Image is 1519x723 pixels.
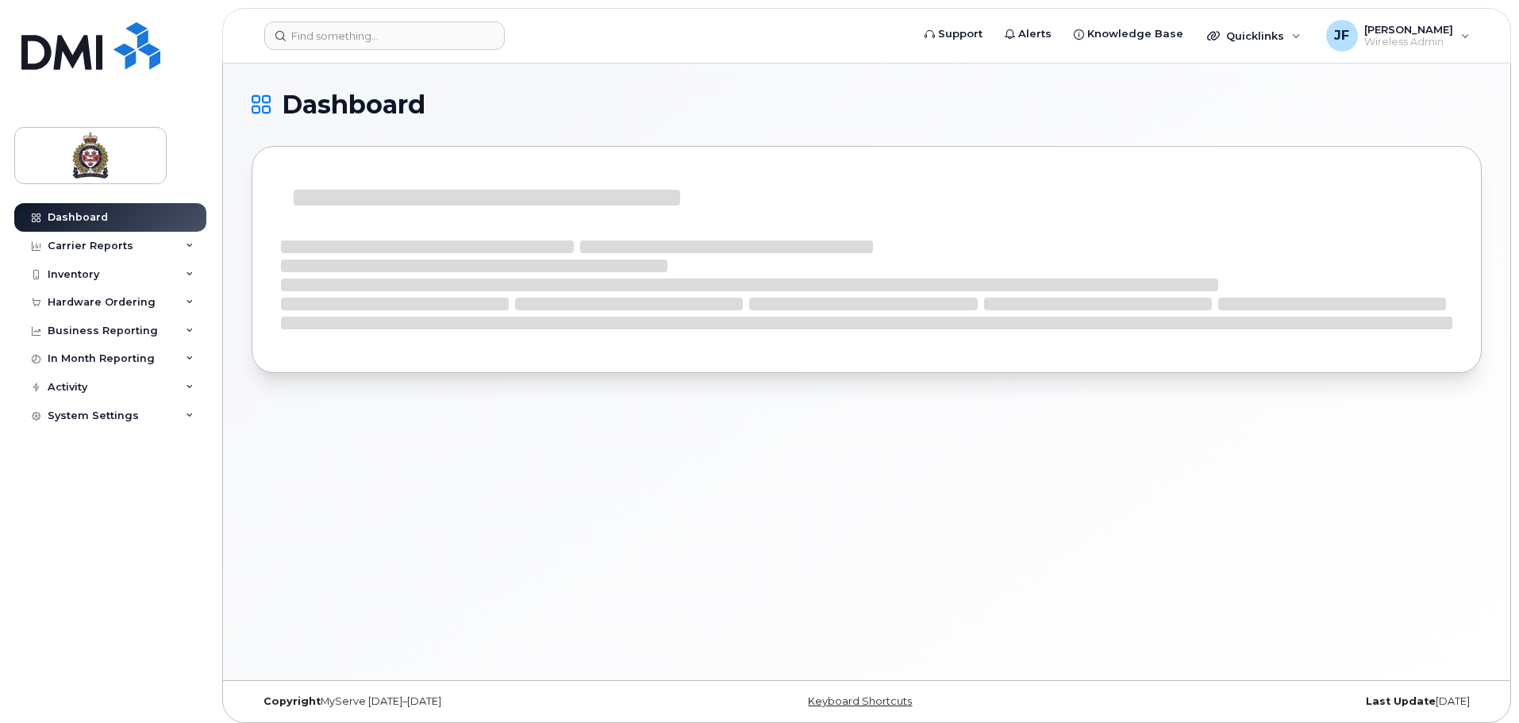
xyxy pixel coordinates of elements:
span: Dashboard [282,93,425,117]
div: [DATE] [1071,695,1482,708]
strong: Copyright [263,695,321,707]
strong: Last Update [1366,695,1436,707]
div: MyServe [DATE]–[DATE] [252,695,662,708]
a: Keyboard Shortcuts [808,695,912,707]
